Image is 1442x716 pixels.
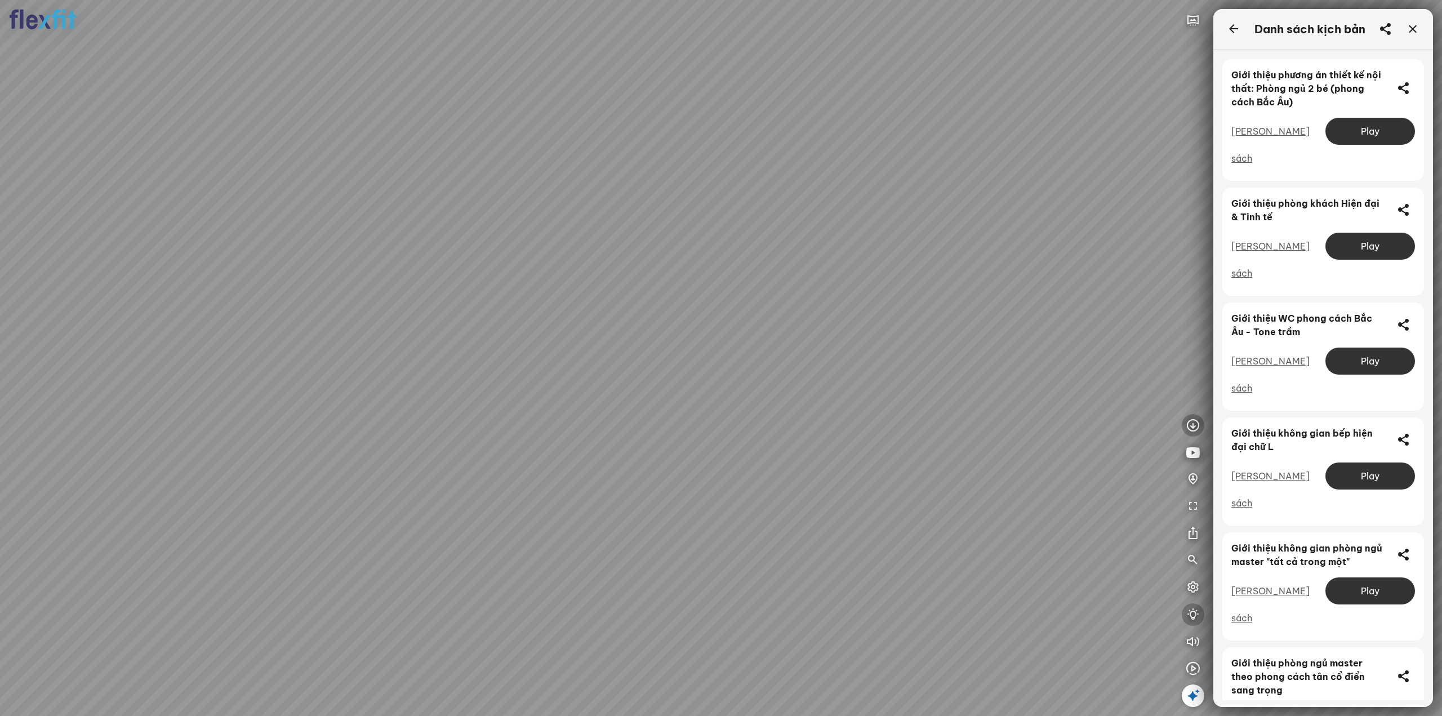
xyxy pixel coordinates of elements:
div: Play [1325,462,1415,490]
div: Danh sách kịch bản [1254,23,1365,36]
div: Giới thiệu phương án thiết kế nội thất: Phòng ngủ 2 bé (phong cách Bắc Âu) [1231,68,1386,109]
div: Giới thiệu không gian phòng ngủ master "tất cả trong một" [1231,541,1386,568]
img: type_play_youtu_JP263CW4DU43.svg [1186,446,1200,459]
img: logo [9,9,77,30]
div: Play [1325,118,1415,145]
div: Giới thiệu phòng ngủ master theo phong cách tân cổ điển sang trọng [1231,656,1386,697]
div: [PERSON_NAME] sách [1231,118,1321,172]
div: Giới thiệu phòng khách Hiện đại & Tinh tế [1231,197,1386,224]
div: Play [1325,577,1415,604]
div: [PERSON_NAME] sách [1231,462,1321,517]
div: [PERSON_NAME] sách [1231,348,1321,402]
div: [PERSON_NAME] sách [1231,577,1321,631]
div: Play [1325,348,1415,375]
div: Giới thiệu không gian bếp hiện đại chữ L [1231,426,1386,453]
div: Giới thiệu WC phong cách Bắc Âu - Tone trầm [1231,312,1386,339]
div: Play [1325,233,1415,260]
div: [PERSON_NAME] sách [1231,233,1321,287]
